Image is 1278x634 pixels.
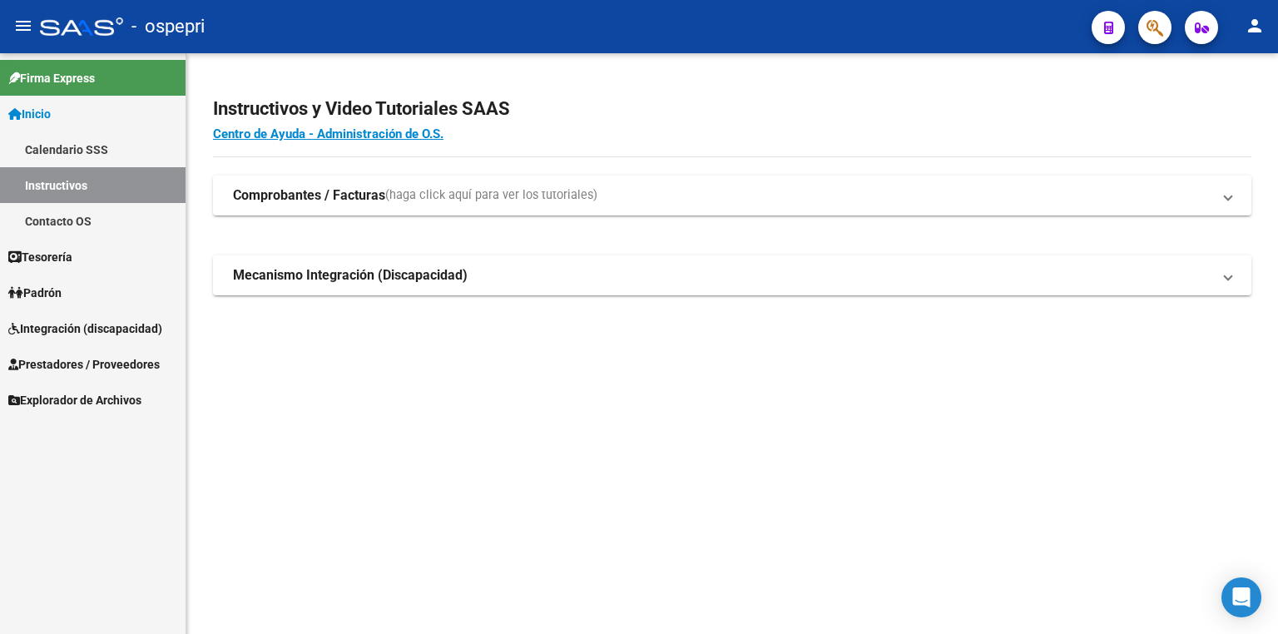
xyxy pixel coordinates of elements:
span: Padrón [8,284,62,302]
mat-icon: menu [13,16,33,36]
mat-expansion-panel-header: Mecanismo Integración (Discapacidad) [213,255,1251,295]
a: Centro de Ayuda - Administración de O.S. [213,126,443,141]
span: Inicio [8,105,51,123]
span: - ospepri [131,8,205,45]
span: Integración (discapacidad) [8,319,162,338]
div: Open Intercom Messenger [1221,577,1261,617]
span: Prestadores / Proveedores [8,355,160,374]
span: (haga click aquí para ver los tutoriales) [385,186,597,205]
mat-icon: person [1245,16,1265,36]
mat-expansion-panel-header: Comprobantes / Facturas(haga click aquí para ver los tutoriales) [213,176,1251,215]
span: Tesorería [8,248,72,266]
strong: Mecanismo Integración (Discapacidad) [233,266,468,285]
span: Firma Express [8,69,95,87]
strong: Comprobantes / Facturas [233,186,385,205]
span: Explorador de Archivos [8,391,141,409]
h2: Instructivos y Video Tutoriales SAAS [213,93,1251,125]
